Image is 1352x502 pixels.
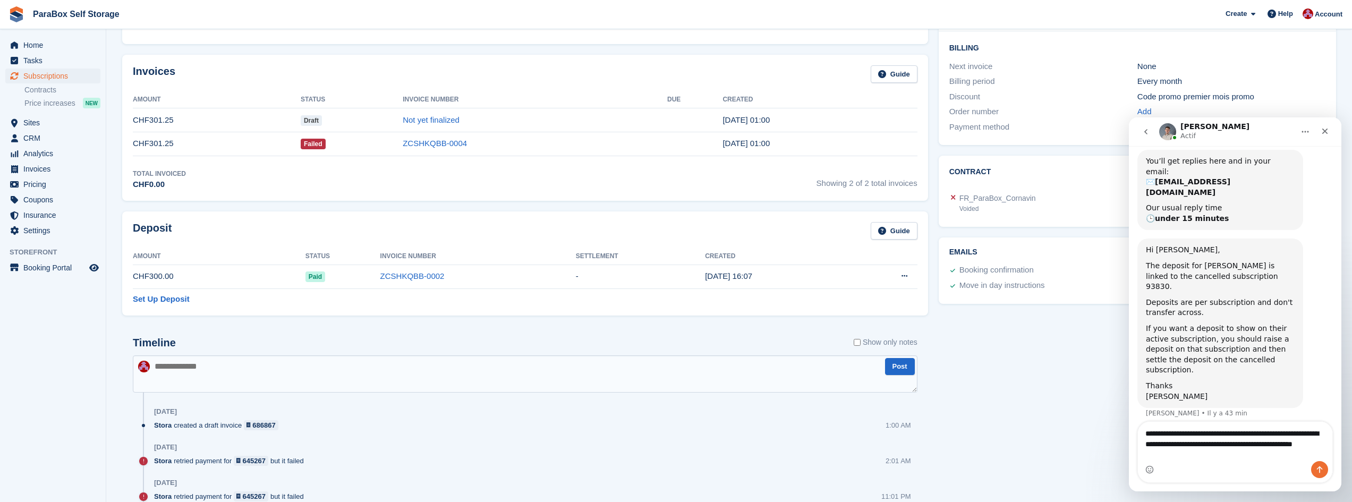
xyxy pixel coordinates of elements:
[243,491,266,501] div: 645267
[154,420,172,430] span: Stora
[5,208,100,223] a: menu
[5,146,100,161] a: menu
[1137,106,1152,118] a: Add
[23,115,87,130] span: Sites
[23,260,87,275] span: Booking Portal
[576,248,705,265] th: Settlement
[301,91,403,108] th: Status
[24,98,75,108] span: Price increases
[23,38,87,53] span: Home
[403,91,667,108] th: Invoice Number
[154,491,172,501] span: Stora
[959,204,1036,214] div: Voided
[1137,61,1325,73] div: None
[133,169,186,178] div: Total Invoiced
[949,91,1137,103] div: Discount
[667,91,722,108] th: Due
[380,248,576,265] th: Invoice Number
[234,456,268,466] a: 645267
[23,223,87,238] span: Settings
[949,42,1325,53] h2: Billing
[133,265,305,288] td: CHF300.00
[722,115,770,124] time: 2025-08-13 23:00:15 UTC
[881,491,911,501] div: 11:01 PM
[5,131,100,146] a: menu
[949,121,1137,133] div: Payment method
[5,192,100,207] a: menu
[5,115,100,130] a: menu
[871,222,917,240] a: Guide
[23,177,87,192] span: Pricing
[854,337,917,348] label: Show only notes
[5,260,100,275] a: menu
[24,97,100,109] a: Price increases NEW
[1137,75,1325,88] div: Every month
[854,337,861,348] input: Show only notes
[959,264,1034,277] div: Booking confirmation
[83,98,100,108] div: NEW
[23,131,87,146] span: CRM
[24,85,100,95] a: Contracts
[23,208,87,223] span: Insurance
[380,271,445,280] a: ZCSHKQBB-0002
[133,91,301,108] th: Amount
[949,75,1137,88] div: Billing period
[722,139,770,148] time: 2025-07-13 23:00:22 UTC
[722,91,917,108] th: Created
[138,361,150,372] img: Yan Grandjean
[133,293,190,305] a: Set Up Deposit
[154,407,177,416] div: [DATE]
[886,420,911,430] div: 1:00 AM
[252,420,275,430] div: 686867
[705,271,752,280] time: 2025-07-03 14:07:08 UTC
[29,5,124,23] a: ParaBox Self Storage
[133,337,176,349] h2: Timeline
[817,169,917,191] span: Showing 2 of 2 total invoices
[305,248,380,265] th: Status
[959,193,1036,204] div: FR_ParaBox_Cornavin
[949,248,1325,257] h2: Emails
[23,192,87,207] span: Coupons
[403,139,467,148] a: ZCSHKQBB-0004
[1278,8,1293,19] span: Help
[23,69,87,83] span: Subscriptions
[133,248,305,265] th: Amount
[154,456,172,466] span: Stora
[133,132,301,156] td: CHF301.25
[23,53,87,68] span: Tasks
[23,146,87,161] span: Analytics
[5,69,100,83] a: menu
[154,479,177,487] div: [DATE]
[133,178,186,191] div: CHF0.00
[154,491,309,501] div: retried payment for but it failed
[8,6,24,22] img: stora-icon-8386f47178a22dfd0bd8f6a31ec36ba5ce8667c1dd55bd0f319d3a0aa187defe.svg
[5,177,100,192] a: menu
[5,38,100,53] a: menu
[10,247,106,258] span: Storefront
[243,456,266,466] div: 645267
[949,166,991,184] h2: Contract
[1315,9,1342,20] span: Account
[305,271,325,282] span: Paid
[1129,117,1341,491] iframe: Intercom live chat
[1303,8,1313,19] img: Yan Grandjean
